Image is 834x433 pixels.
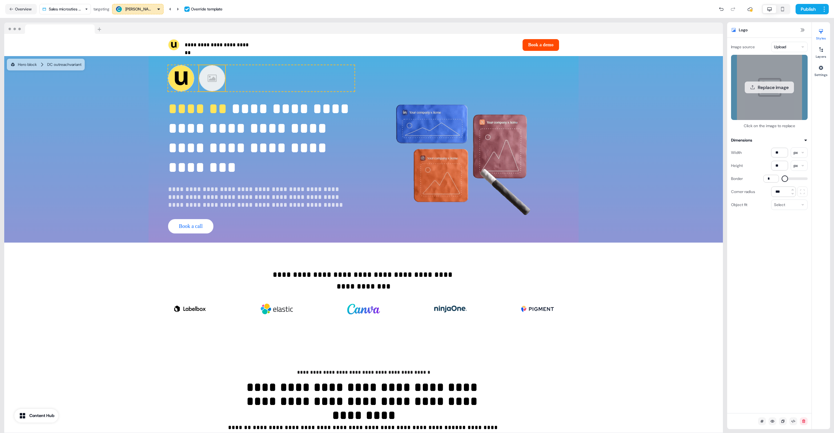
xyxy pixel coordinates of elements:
[373,56,559,243] img: Image
[14,409,58,423] button: Content Hub
[168,291,559,327] div: ImageImageImageImageImage
[260,296,293,322] img: Image
[4,22,104,34] img: Browser topbar
[739,27,748,33] span: Logo
[5,4,37,14] button: Overview
[774,44,786,50] div: Upload
[47,61,81,68] div: DC outreach variant
[731,160,743,171] div: Height
[347,296,380,322] img: Image
[434,296,467,322] img: Image
[794,162,798,169] div: px
[523,39,559,51] button: Book a demo
[745,82,794,93] button: Replace image
[771,200,808,210] button: Select
[731,200,747,210] div: Object fit
[93,6,109,12] div: targeting
[731,42,755,52] div: Image source
[796,4,820,14] button: Publish
[731,173,743,184] div: Border
[125,6,151,12] div: [PERSON_NAME]
[49,6,82,12] div: Sales microsties outreach
[812,44,830,59] button: Layers
[168,219,213,233] button: Book a call
[812,63,830,77] button: Settings
[794,149,798,156] div: px
[812,26,830,40] button: Styles
[731,187,755,197] div: Corner radius
[168,219,354,233] div: Book a call
[731,147,742,158] div: Width
[29,412,54,419] div: Content Hub
[366,39,559,51] div: Book a demo
[731,123,808,129] div: Click on the image to replace
[731,137,752,143] div: Dimensions
[521,296,554,322] img: Image
[10,61,37,68] div: Hero block
[112,4,164,14] button: [PERSON_NAME]
[774,202,785,208] div: Select
[731,137,808,143] button: Dimensions
[191,6,223,12] div: Override template
[173,296,206,322] img: Image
